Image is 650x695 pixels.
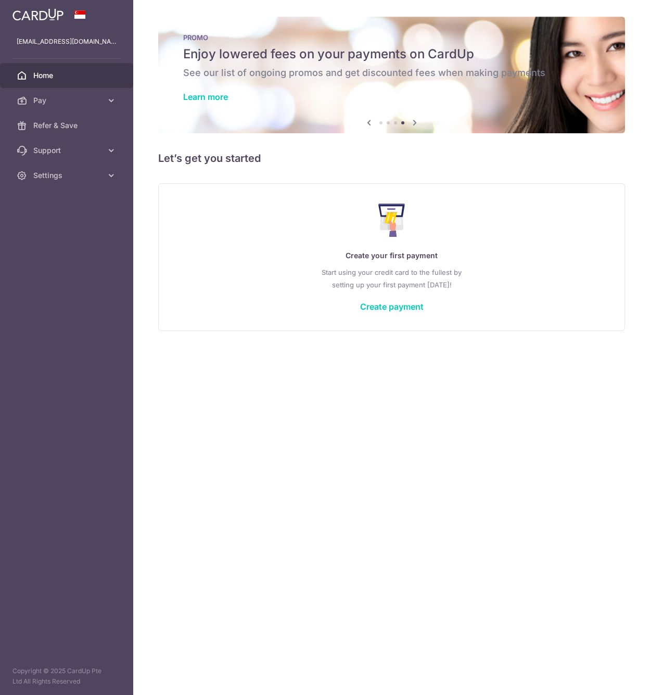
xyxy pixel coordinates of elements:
[33,95,102,106] span: Pay
[360,301,424,312] a: Create payment
[583,664,640,690] iframe: Opens a widget where you can find more information
[33,170,102,181] span: Settings
[33,145,102,156] span: Support
[33,120,102,131] span: Refer & Save
[183,67,600,79] h6: See our list of ongoing promos and get discounted fees when making payments
[180,266,604,291] p: Start using your credit card to the fullest by setting up your first payment [DATE]!
[12,8,63,21] img: CardUp
[378,204,405,237] img: Make Payment
[158,150,625,167] h5: Let’s get you started
[183,33,600,42] p: PROMO
[158,17,625,133] img: Latest Promos banner
[183,46,600,62] h5: Enjoy lowered fees on your payments on CardUp
[33,70,102,81] span: Home
[183,92,228,102] a: Learn more
[180,249,604,262] p: Create your first payment
[17,36,117,47] p: [EMAIL_ADDRESS][DOMAIN_NAME]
